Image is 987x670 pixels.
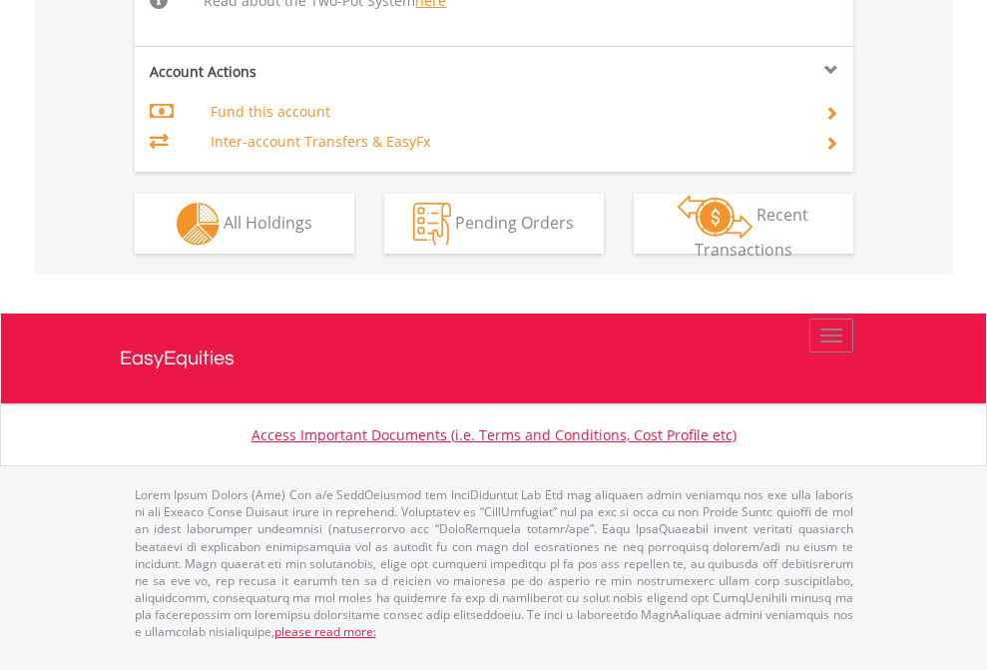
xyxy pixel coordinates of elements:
img: pending_instructions-wht.png [413,203,451,246]
button: Recent Transactions [634,194,853,254]
span: All Holdings [224,211,312,233]
td: Fund this account [211,97,800,127]
a: please read more: [274,623,376,640]
p: Lorem Ipsum Dolors (Ame) Con a/e SeddOeiusmod tem InciDiduntut Lab Etd mag aliquaen admin veniamq... [135,486,853,640]
a: Access Important Documents (i.e. Terms and Conditions, Cost Profile etc) [251,425,737,444]
button: Pending Orders [384,194,604,254]
div: Account Actions [135,62,494,82]
img: transactions-zar-wht.png [678,195,752,239]
td: Inter-account Transfers & EasyFx [211,127,800,157]
img: holdings-wht.png [177,203,220,246]
button: All Holdings [135,194,354,254]
span: Pending Orders [455,211,574,233]
a: EasyEquities [120,314,868,403]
